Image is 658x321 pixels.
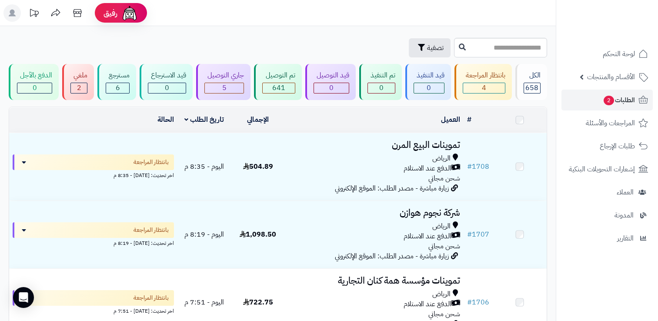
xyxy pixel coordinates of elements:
span: 658 [525,83,538,93]
span: تصفية [427,43,444,53]
span: العملاء [617,186,634,198]
div: 0 [414,83,444,93]
h3: شركة نجوم هوازن [288,208,461,218]
span: زيارة مباشرة - مصدر الطلب: الموقع الإلكتروني [335,183,449,194]
a: العملاء [561,182,653,203]
a: الدفع بالآجل 0 [7,64,60,100]
span: 4 [482,83,486,93]
a: الحالة [157,114,174,125]
span: 0 [33,83,37,93]
span: إشعارات التحويلات البنكية [569,163,635,175]
span: رفيق [104,8,117,18]
div: الكل [524,70,541,80]
a: #1708 [467,161,489,172]
a: المدونة [561,205,653,226]
a: إشعارات التحويلات البنكية [561,159,653,180]
div: 0 [148,83,186,93]
div: 0 [314,83,349,93]
div: قيد الاسترجاع [148,70,186,80]
span: الدفع عند الاستلام [404,231,451,241]
img: logo-2.png [599,23,650,42]
span: 504.89 [243,161,273,172]
span: الرياض [432,289,451,299]
a: الإجمالي [247,114,269,125]
a: التقارير [561,228,653,249]
div: 6 [106,83,129,93]
span: 6 [116,83,120,93]
a: المراجعات والأسئلة [561,113,653,134]
div: 2 [71,83,87,93]
span: الدفع عند الاستلام [404,299,451,309]
a: العميل [441,114,460,125]
span: الأقسام والمنتجات [587,71,635,83]
button: تصفية [409,38,451,57]
span: شحن مجاني [428,241,460,251]
span: 0 [165,83,169,93]
a: طلبات الإرجاع [561,136,653,157]
a: بانتظار المراجعة 4 [453,64,514,100]
a: جاري التوصيل 5 [194,64,252,100]
div: بانتظار المراجعة [463,70,505,80]
span: 1,098.50 [240,229,276,240]
a: الطلبات2 [561,90,653,110]
a: قيد التوصيل 0 [304,64,357,100]
a: تم التنفيذ 0 [357,64,404,100]
span: # [467,297,472,308]
span: # [467,229,472,240]
div: جاري التوصيل [204,70,244,80]
a: #1707 [467,229,489,240]
div: 4 [463,83,505,93]
a: ملغي 2 [60,64,96,100]
a: مسترجع 6 [96,64,138,100]
span: 0 [427,83,431,93]
div: تم التوصيل [262,70,295,80]
span: # [467,161,472,172]
div: 0 [17,83,52,93]
div: ملغي [70,70,87,80]
span: 722.75 [243,297,273,308]
span: الطلبات [603,94,635,106]
div: 641 [263,83,294,93]
span: الدفع عند الاستلام [404,164,451,174]
div: اخر تحديث: [DATE] - 8:19 م [13,238,174,247]
a: تم التوصيل 641 [252,64,303,100]
a: الكل658 [514,64,549,100]
div: اخر تحديث: [DATE] - 8:35 م [13,170,174,179]
span: بانتظار المراجعة [134,158,169,167]
span: التقارير [617,232,634,244]
a: قيد التنفيذ 0 [404,64,453,100]
div: 0 [368,83,395,93]
span: المراجعات والأسئلة [586,117,635,129]
h3: تموينات مؤسسة همة كنان التجارية [288,276,461,286]
div: قيد التنفيذ [414,70,444,80]
img: ai-face.png [121,4,138,22]
a: # [467,114,471,125]
a: تحديثات المنصة [23,4,45,24]
div: مسترجع [106,70,130,80]
a: لوحة التحكم [561,43,653,64]
div: تم التنفيذ [367,70,395,80]
span: اليوم - 8:19 م [184,229,224,240]
span: الرياض [432,154,451,164]
div: Open Intercom Messenger [13,287,34,308]
span: 0 [329,83,334,93]
span: المدونة [615,209,634,221]
span: شحن مجاني [428,173,460,184]
span: 0 [379,83,384,93]
span: 5 [222,83,227,93]
span: 641 [272,83,285,93]
span: اليوم - 7:51 م [184,297,224,308]
span: شحن مجاني [428,309,460,319]
span: طلبات الإرجاع [600,140,635,152]
span: بانتظار المراجعة [134,226,169,234]
div: الدفع بالآجل [17,70,52,80]
a: قيد الاسترجاع 0 [138,64,194,100]
span: الرياض [432,221,451,231]
div: اخر تحديث: [DATE] - 7:51 م [13,306,174,315]
a: تاريخ الطلب [184,114,224,125]
div: 5 [205,83,244,93]
h3: تموينات البيع المرن [288,140,461,150]
span: 2 [604,96,614,105]
div: قيد التوصيل [314,70,349,80]
span: بانتظار المراجعة [134,294,169,302]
